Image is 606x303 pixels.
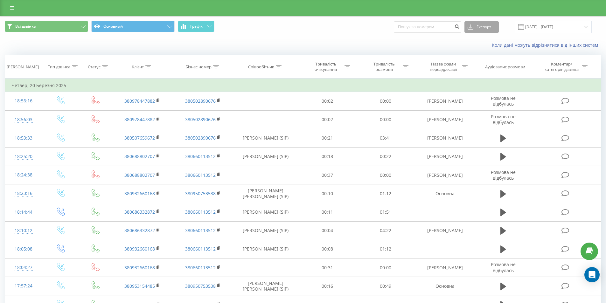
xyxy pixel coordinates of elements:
a: 380502890676 [185,116,216,122]
td: 03:41 [357,129,415,147]
div: Назва схеми переадресації [426,61,460,72]
td: 00:31 [298,258,357,277]
td: 00:00 [357,258,415,277]
td: [PERSON_NAME] [PERSON_NAME] (SIP) [233,277,298,295]
div: 18:56:03 [11,114,36,126]
td: [PERSON_NAME] [414,258,475,277]
td: 00:04 [298,221,357,240]
td: [PERSON_NAME] [414,110,475,129]
a: 380660113512 [185,265,216,271]
div: 18:10:12 [11,224,36,237]
td: 00:22 [357,147,415,166]
td: [PERSON_NAME] (SIP) [233,221,298,240]
td: [PERSON_NAME] (SIP) [233,240,298,258]
div: Open Intercom Messenger [584,267,600,282]
a: 380660113512 [185,172,216,178]
td: 00:02 [298,110,357,129]
td: 00:16 [298,277,357,295]
td: 00:37 [298,166,357,184]
a: 380686332872 [124,227,155,233]
td: 00:11 [298,203,357,221]
div: Коментар/категорія дзвінка [543,61,580,72]
span: Розмова не відбулась [491,114,516,125]
td: [PERSON_NAME] [414,129,475,147]
span: Розмова не відбулась [491,261,516,273]
a: 380950753538 [185,190,216,196]
input: Пошук за номером [394,21,461,33]
a: 380978447882 [124,98,155,104]
a: 380950753538 [185,283,216,289]
td: 04:22 [357,221,415,240]
div: 18:25:20 [11,150,36,163]
a: 380686332872 [124,209,155,215]
div: 18:24:38 [11,169,36,181]
td: 00:21 [298,129,357,147]
span: Розмова не відбулась [491,169,516,181]
a: Коли дані можуть відрізнятися вiд інших систем [492,42,601,48]
div: [PERSON_NAME] [7,64,39,70]
a: 380688802707 [124,172,155,178]
td: 00:10 [298,184,357,203]
td: 01:51 [357,203,415,221]
a: 380932660168 [124,190,155,196]
a: 380932660168 [124,265,155,271]
td: Основна [414,184,475,203]
span: Графік [190,24,203,29]
td: [PERSON_NAME] [PERSON_NAME] (SIP) [233,184,298,203]
button: Експорт [464,21,499,33]
td: [PERSON_NAME] [414,221,475,240]
td: [PERSON_NAME] (SIP) [233,203,298,221]
span: Розмова не відбулась [491,95,516,107]
td: 01:12 [357,184,415,203]
a: 380660113512 [185,246,216,252]
div: Статус [88,64,101,70]
div: 18:56:16 [11,95,36,107]
a: 380688802707 [124,153,155,159]
a: 380660113512 [185,227,216,233]
div: 18:23:16 [11,187,36,200]
div: Тривалість очікування [309,61,343,72]
td: 00:02 [298,92,357,110]
div: 18:04:27 [11,261,36,274]
td: 00:18 [298,147,357,166]
td: [PERSON_NAME] [414,147,475,166]
div: Тривалість розмови [367,61,401,72]
td: [PERSON_NAME] (SIP) [233,129,298,147]
div: 18:14:44 [11,206,36,218]
td: 00:49 [357,277,415,295]
div: Аудіозапис розмови [485,64,525,70]
button: Основний [91,21,175,32]
button: Графік [178,21,214,32]
a: 380953154485 [124,283,155,289]
div: Тип дзвінка [48,64,70,70]
button: Всі дзвінки [5,21,88,32]
span: Всі дзвінки [15,24,36,29]
td: 01:12 [357,240,415,258]
div: Співробітник [248,64,274,70]
div: 18:05:08 [11,243,36,255]
td: 00:08 [298,240,357,258]
td: [PERSON_NAME] (SIP) [233,147,298,166]
a: 380507659672 [124,135,155,141]
div: Бізнес номер [185,64,212,70]
div: Клієнт [132,64,144,70]
td: Основна [414,277,475,295]
a: 380502890676 [185,98,216,104]
a: 380502890676 [185,135,216,141]
td: Четвер, 20 Березня 2025 [5,79,601,92]
td: 00:00 [357,92,415,110]
a: 380932660168 [124,246,155,252]
div: 18:53:33 [11,132,36,144]
a: 380660113512 [185,153,216,159]
td: 00:00 [357,110,415,129]
td: [PERSON_NAME] [414,166,475,184]
div: 17:57:24 [11,280,36,292]
td: 00:00 [357,166,415,184]
a: 380978447882 [124,116,155,122]
a: 380660113512 [185,209,216,215]
td: [PERSON_NAME] [414,92,475,110]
